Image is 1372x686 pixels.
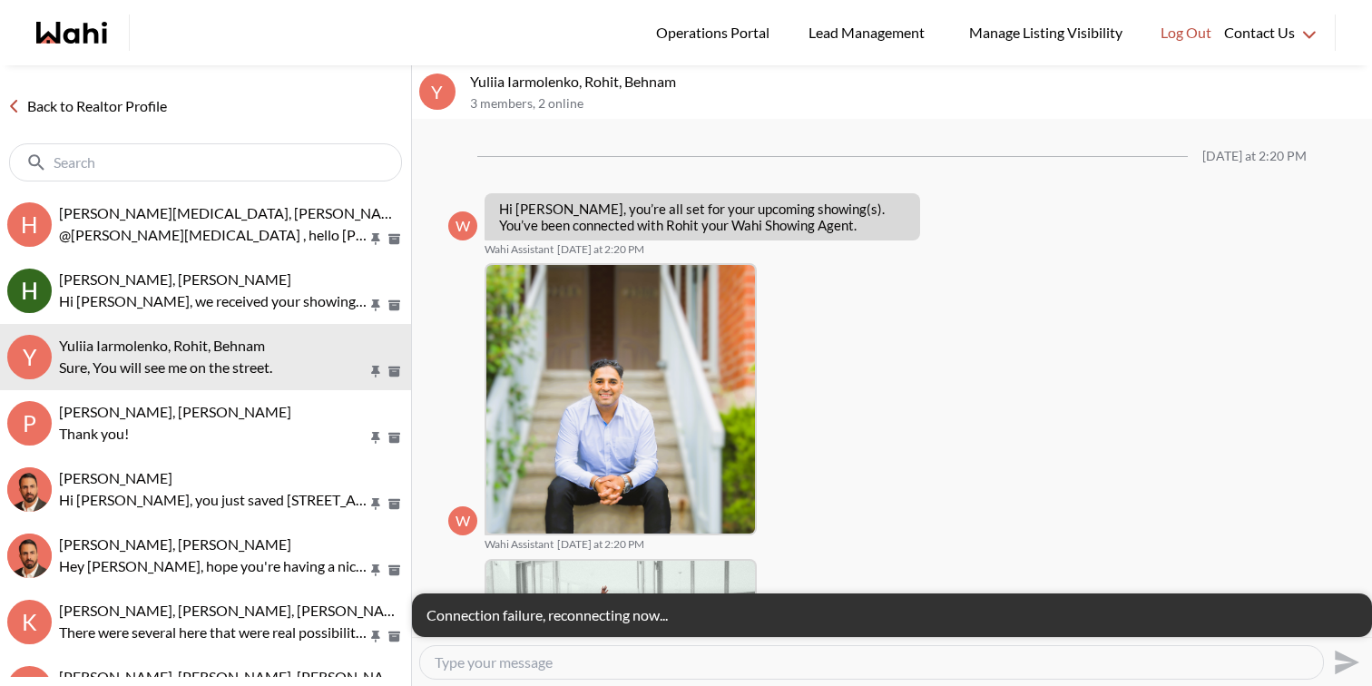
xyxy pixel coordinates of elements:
[59,357,367,378] p: Sure, You will see me on the street.
[7,269,52,313] img: H
[59,270,291,288] span: [PERSON_NAME], [PERSON_NAME]
[448,506,477,535] div: W
[470,73,1365,91] p: Yuliia Iarmolenko, Rohit, Behnam
[385,298,404,313] button: Archive
[1324,642,1365,682] button: Send
[59,403,291,420] span: [PERSON_NAME], [PERSON_NAME]
[7,335,52,379] div: Y
[499,201,906,233] p: Hi [PERSON_NAME], you’re all set for your upcoming showing(s). You’ve been connected with Rohit y...
[59,224,367,246] p: @[PERSON_NAME][MEDICAL_DATA] , hello [PERSON_NAME] here ……REG:: : [STREET_ADDRESS]…. ….. I booked...
[448,211,477,240] div: W
[419,73,456,110] div: Y
[385,430,404,446] button: Archive
[385,563,404,578] button: Archive
[1161,21,1211,44] span: Log Out
[367,231,384,247] button: Pin
[7,600,52,644] div: K
[485,537,554,552] span: Wahi Assistant
[367,430,384,446] button: Pin
[385,629,404,644] button: Archive
[385,496,404,512] button: Archive
[1202,149,1307,164] div: [DATE] at 2:20 PM
[385,364,404,379] button: Archive
[7,401,52,446] div: P
[470,96,1365,112] p: 3 members , 2 online
[59,602,410,619] span: [PERSON_NAME], [PERSON_NAME], [PERSON_NAME]
[59,423,367,445] p: Thank you!
[7,534,52,578] div: Shireen Sookdeo, Behnam
[59,204,407,221] span: [PERSON_NAME][MEDICAL_DATA], [PERSON_NAME]
[367,563,384,578] button: Pin
[412,593,1372,637] div: Connection failure, reconnecting now...
[59,535,291,553] span: [PERSON_NAME], [PERSON_NAME]
[367,629,384,644] button: Pin
[557,242,644,257] time: 2025-10-04T18:20:50.839Z
[367,496,384,512] button: Pin
[59,290,367,312] p: Hi [PERSON_NAME], we received your showing requests - exciting 🎉 . We will be in touch shortly.
[808,21,931,44] span: Lead Management
[656,21,776,44] span: Operations Portal
[367,298,384,313] button: Pin
[385,231,404,247] button: Archive
[59,489,367,511] p: Hi [PERSON_NAME], you just saved [STREET_ADDRESS]. Would you like to book a showing or receive mo...
[964,21,1128,44] span: Manage Listing Visibility
[54,153,361,171] input: Search
[7,467,52,512] div: Yuliia Iarmolenko, Behnam
[7,202,52,247] div: H
[36,22,107,44] a: Wahi homepage
[59,469,172,486] span: [PERSON_NAME]
[7,467,52,512] img: Y
[485,242,554,257] span: Wahi Assistant
[7,269,52,313] div: Heidy Jaeger, Faraz
[435,653,1308,671] textarea: Type your message
[557,537,644,552] time: 2025-10-04T18:20:51.682Z
[59,622,367,643] p: There were several here that were real possibilities. Hope you have a winner amongst them!
[59,555,367,577] p: Hey [PERSON_NAME], hope you're having a nice break! Just wanted to check in and see how everythin...
[59,668,410,685] span: [PERSON_NAME], [PERSON_NAME], [PERSON_NAME]
[59,337,265,354] span: Yuliia Iarmolenko, Rohit, Behnam
[367,364,384,379] button: Pin
[486,265,755,534] img: 7de20916e0a61c51.jpeg
[7,534,52,578] img: S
